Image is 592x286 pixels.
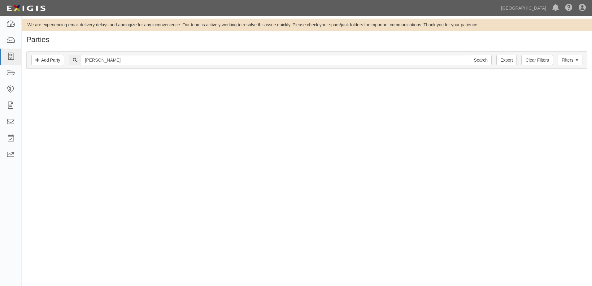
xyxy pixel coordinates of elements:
[496,55,517,65] a: Export
[81,55,470,65] input: Search
[498,2,549,14] a: [GEOGRAPHIC_DATA]
[26,36,587,44] h1: Parties
[31,55,64,65] a: Add Party
[22,22,592,28] div: We are experiencing email delivery delays and apologize for any inconvenience. Our team is active...
[521,55,553,65] a: Clear Filters
[558,55,582,65] a: Filters
[5,3,47,14] img: logo-5460c22ac91f19d4615b14bd174203de0afe785f0fc80cf4dbbc73dc1793850b.png
[565,4,572,12] i: Help Center - Complianz
[470,55,492,65] input: Search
